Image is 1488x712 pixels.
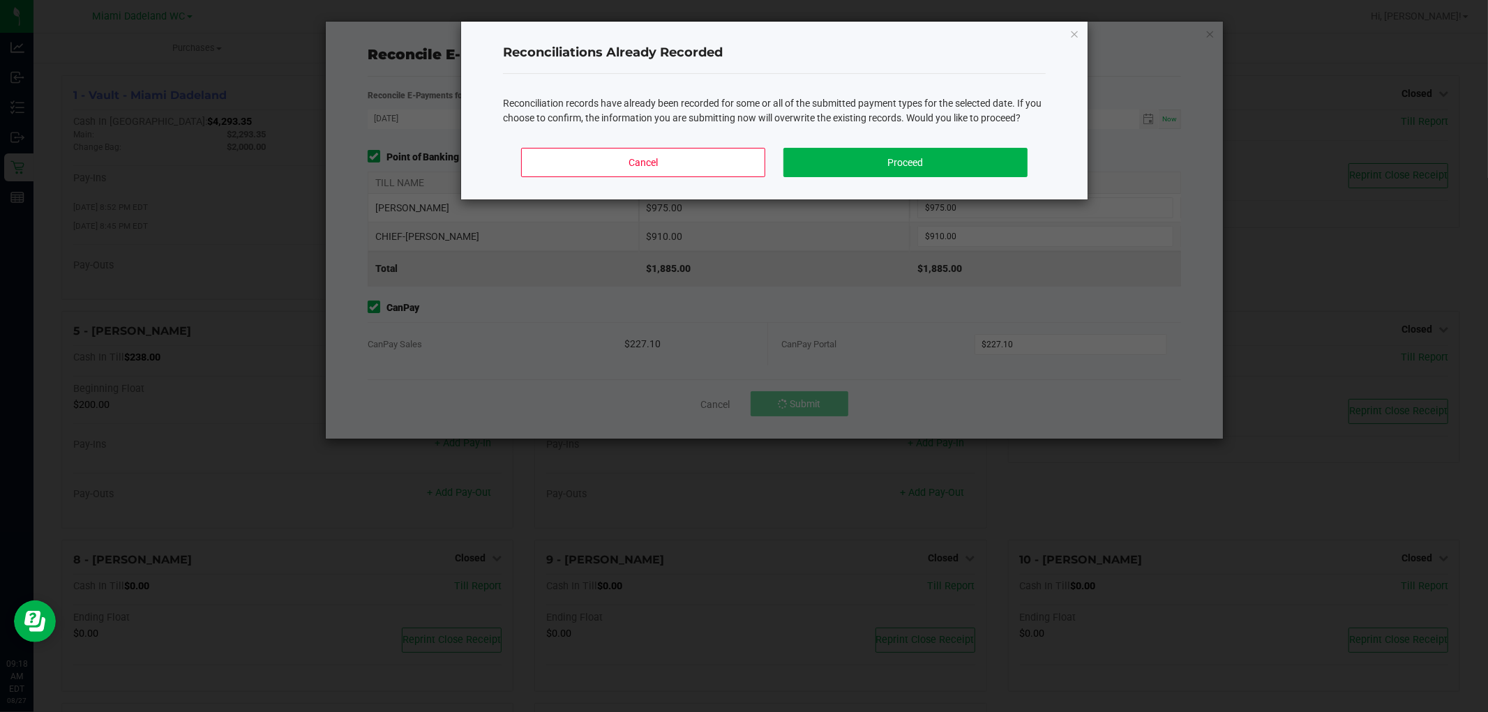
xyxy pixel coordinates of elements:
[1069,25,1079,42] button: Close
[14,600,56,642] iframe: Resource center
[521,148,765,177] button: Cancel
[503,44,1046,62] h4: Reconciliations Already Recorded
[783,148,1028,177] button: Proceed
[503,96,1046,126] div: Reconciliation records have already been recorded for some or all of the submitted payment types ...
